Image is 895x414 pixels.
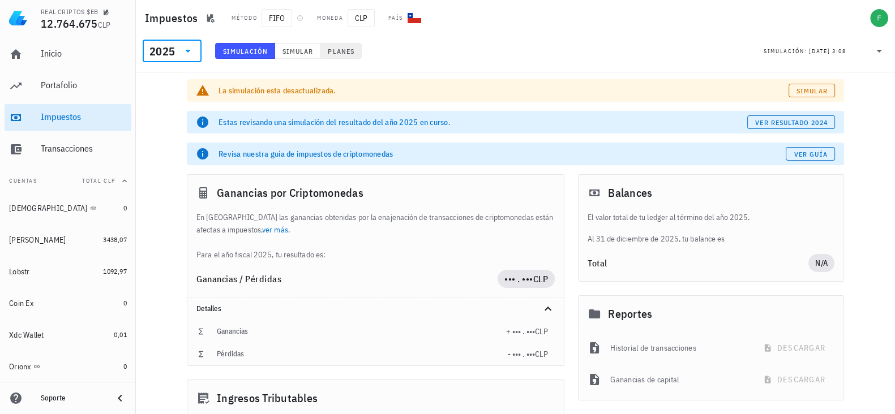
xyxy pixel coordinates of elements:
[9,9,27,27] img: LedgiFi
[5,353,131,380] a: Orionx 0
[217,350,508,359] div: Pérdidas
[786,147,835,161] a: Ver guía
[114,330,127,339] span: 0,01
[222,47,268,55] span: Simulación
[143,40,202,62] div: 2025
[262,225,288,235] a: ver más
[348,9,375,27] span: CLP
[219,117,747,128] div: Estas revisando una simulación del resultado del año 2025 en curso.
[219,148,786,159] div: Revisa nuestra guía de impuestos de criptomonedas
[755,118,827,127] span: ver resultado 2024
[41,111,127,122] div: Impuestos
[533,273,549,284] span: CLP
[41,394,104,403] div: Soporte
[579,175,843,211] div: Balances
[796,87,828,95] span: Simular
[794,150,828,158] span: Ver guía
[5,290,131,317] a: Coin Ex 0
[187,175,564,211] div: Ganancias por Criptomonedas
[579,296,843,332] div: Reportes
[508,349,535,359] span: - ••• . •••
[5,321,131,348] a: Xdc Wallet 0,01
[320,43,362,59] button: Planes
[5,167,131,195] button: CuentasTotal CLP
[9,235,66,245] div: [PERSON_NAME]
[764,44,809,58] div: Simulación:
[41,80,127,90] div: Portafolio
[41,48,127,59] div: Inicio
[103,235,127,244] span: 3438,07
[588,211,834,223] p: El valor total de tu ledger al término del año 2025.
[789,84,835,97] a: Simular
[870,9,888,27] div: avatar
[9,267,30,277] div: Lobstr
[9,362,31,372] div: Orionx
[187,297,564,320] div: Detalles
[145,9,202,27] h1: Impuestos
[5,41,131,68] a: Inicio
[388,14,403,23] div: País
[5,258,131,285] a: Lobstr 1092,97
[82,177,115,184] span: Total CLP
[327,47,354,55] span: Planes
[215,43,275,59] button: Simulación
[5,72,131,100] a: Portafolio
[282,47,314,55] span: Simular
[5,136,131,163] a: Transacciones
[187,211,564,261] div: En [GEOGRAPHIC_DATA] las ganancias obtenidas por la enajenación de transacciones de criptomonedas...
[809,46,846,57] div: [DATE] 3:08
[610,335,747,360] div: Historial de transacciones
[196,273,281,284] span: Ganancias / Pérdidas
[5,195,131,222] a: [DEMOGRAPHIC_DATA] 0
[217,327,506,336] div: Ganancias
[5,104,131,131] a: Impuestos
[317,14,343,23] div: Moneda
[41,143,127,154] div: Transacciones
[610,367,747,392] div: Ganancias de capital
[123,362,127,370] span: 0
[579,211,843,245] div: Al 31 de diciembre de 2025, tu balance es
[535,326,548,337] span: CLP
[41,16,98,31] span: 12.764.675
[232,14,257,23] div: Método
[196,304,528,313] div: Detalles
[262,9,292,27] span: FIFO
[275,43,321,59] button: Simular
[98,20,111,30] span: CLP
[506,326,535,337] span: + ••• . •••
[9,204,88,213] div: [DEMOGRAPHIC_DATA]
[103,267,127,275] span: 1092,97
[815,254,828,272] span: N/A
[747,115,835,129] button: ver resultado 2024
[588,258,808,268] div: Total
[757,40,893,62] div: Simulación:[DATE] 3:08
[5,226,131,253] a: [PERSON_NAME] 3438,07
[149,46,175,57] div: 2025
[535,349,548,359] span: CLP
[9,330,44,340] div: Xdc Wallet
[9,299,33,308] div: Coin Ex
[504,273,533,284] span: ••• . •••
[41,7,98,16] div: REAL CRIPTOS $EB
[408,11,421,25] div: CL-icon
[123,299,127,307] span: 0
[219,85,789,96] div: La simulación esta desactualizada.
[123,204,127,212] span: 0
